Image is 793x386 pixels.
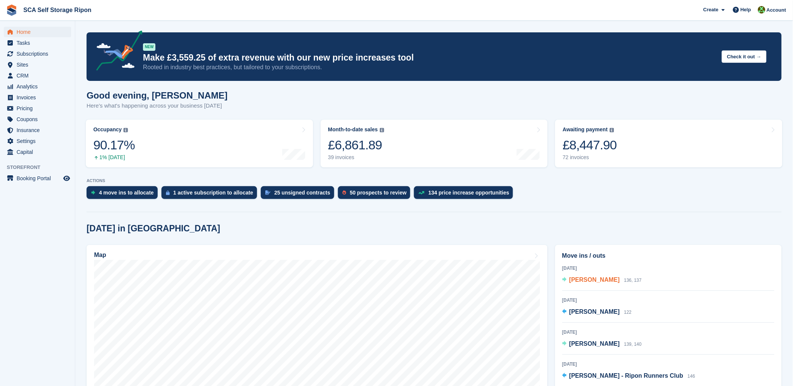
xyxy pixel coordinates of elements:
[4,70,71,81] a: menu
[143,43,155,51] div: NEW
[87,102,228,110] p: Here's what's happening across your business [DATE]
[123,128,128,132] img: icon-info-grey-7440780725fd019a000dd9b08b2336e03edf1995a4989e88bcd33f0948082b44.svg
[703,6,718,14] span: Create
[90,30,143,73] img: price-adjustments-announcement-icon-8257ccfd72463d97f412b2fc003d46551f7dbcb40ab6d574587a9cd5c0d94...
[87,186,161,203] a: 4 move ins to allocate
[419,191,425,195] img: price_increase_opportunities-93ffe204e8149a01c8c9dc8f82e8f89637d9d84a8eef4429ea346261dce0b2c0.svg
[562,361,775,368] div: [DATE]
[99,190,154,196] div: 4 move ins to allocate
[563,137,617,153] div: £8,447.90
[87,223,220,234] h2: [DATE] in [GEOGRAPHIC_DATA]
[17,49,62,59] span: Subscriptions
[569,372,683,379] span: [PERSON_NAME] - Ripon Runners Club
[161,186,261,203] a: 1 active subscription to allocate
[17,125,62,135] span: Insurance
[624,310,632,315] span: 122
[94,252,106,258] h2: Map
[17,59,62,70] span: Sites
[321,120,548,167] a: Month-to-date sales £6,861.89 39 invoices
[4,125,71,135] a: menu
[4,136,71,146] a: menu
[17,173,62,184] span: Booking Portal
[17,38,62,48] span: Tasks
[93,126,122,133] div: Occupancy
[93,137,135,153] div: 90.17%
[624,342,642,347] span: 139, 140
[87,90,228,100] h1: Good evening, [PERSON_NAME]
[17,114,62,125] span: Coupons
[624,278,642,283] span: 136, 137
[17,92,62,103] span: Invoices
[562,275,642,285] a: [PERSON_NAME] 136, 137
[555,120,782,167] a: Awaiting payment £8,447.90 72 invoices
[6,5,17,16] img: stora-icon-8386f47178a22dfd0bd8f6a31ec36ba5ce8667c1dd55bd0f319d3a0aa187defe.svg
[4,27,71,37] a: menu
[414,186,517,203] a: 134 price increase opportunities
[722,50,767,63] button: Check it out →
[562,297,775,304] div: [DATE]
[569,308,620,315] span: [PERSON_NAME]
[610,128,614,132] img: icon-info-grey-7440780725fd019a000dd9b08b2336e03edf1995a4989e88bcd33f0948082b44.svg
[7,164,75,171] span: Storefront
[261,186,338,203] a: 25 unsigned contracts
[4,173,71,184] a: menu
[17,70,62,81] span: CRM
[143,52,716,63] p: Make £3,559.25 of extra revenue with our new price increases tool
[328,137,384,153] div: £6,861.89
[4,38,71,48] a: menu
[91,190,95,195] img: move_ins_to_allocate_icon-fdf77a2bb77ea45bf5b3d319d69a93e2d87916cf1d5bf7949dd705db3b84f3ca.svg
[380,128,384,132] img: icon-info-grey-7440780725fd019a000dd9b08b2336e03edf1995a4989e88bcd33f0948082b44.svg
[562,251,775,260] h2: Move ins / outs
[4,59,71,70] a: menu
[4,92,71,103] a: menu
[741,6,751,14] span: Help
[87,178,782,183] p: ACTIONS
[17,147,62,157] span: Capital
[4,147,71,157] a: menu
[166,190,170,195] img: active_subscription_to_allocate_icon-d502201f5373d7db506a760aba3b589e785aa758c864c3986d89f69b8ff3...
[563,154,617,161] div: 72 invoices
[562,371,696,381] a: [PERSON_NAME] - Ripon Runners Club 146
[4,103,71,114] a: menu
[17,27,62,37] span: Home
[17,136,62,146] span: Settings
[338,186,414,203] a: 50 prospects to review
[350,190,407,196] div: 50 prospects to review
[563,126,608,133] div: Awaiting payment
[86,120,313,167] a: Occupancy 90.17% 1% [DATE]
[265,190,271,195] img: contract_signature_icon-13c848040528278c33f63329250d36e43548de30e8caae1d1a13099fd9432cc5.svg
[328,154,384,161] div: 39 invoices
[143,63,716,71] p: Rooted in industry best practices, but tailored to your subscriptions.
[20,4,94,16] a: SCA Self Storage Ripon
[93,154,135,161] div: 1% [DATE]
[4,114,71,125] a: menu
[428,190,509,196] div: 134 price increase opportunities
[767,6,786,14] span: Account
[562,265,775,272] div: [DATE]
[569,277,620,283] span: [PERSON_NAME]
[688,374,695,379] span: 146
[4,81,71,92] a: menu
[328,126,378,133] div: Month-to-date sales
[62,174,71,183] a: Preview store
[17,103,62,114] span: Pricing
[562,329,775,336] div: [DATE]
[342,190,346,195] img: prospect-51fa495bee0391a8d652442698ab0144808aea92771e9ea1ae160a38d050c398.svg
[562,339,642,349] a: [PERSON_NAME] 139, 140
[569,340,620,347] span: [PERSON_NAME]
[174,190,253,196] div: 1 active subscription to allocate
[17,81,62,92] span: Analytics
[274,190,330,196] div: 25 unsigned contracts
[758,6,766,14] img: Kelly Neesham
[4,49,71,59] a: menu
[562,307,632,317] a: [PERSON_NAME] 122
